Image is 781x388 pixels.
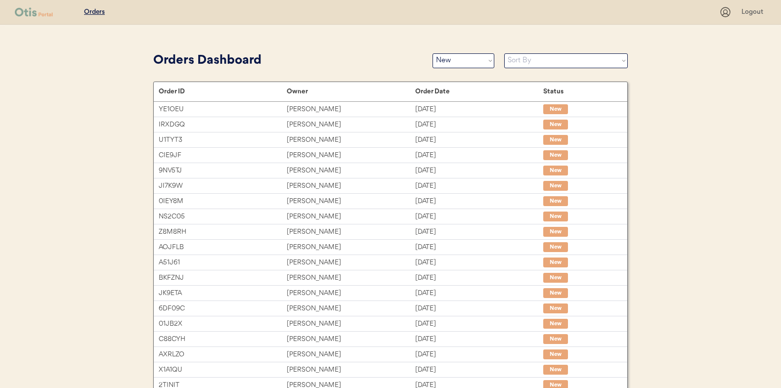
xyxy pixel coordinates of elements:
div: Z8M8RH [159,226,287,238]
div: [DATE] [415,257,543,268]
div: Owner [287,87,415,95]
div: 0IEY8M [159,196,287,207]
div: Orders Dashboard [153,51,423,70]
div: [PERSON_NAME] [287,196,415,207]
u: Orders [84,8,105,15]
div: [PERSON_NAME] [287,318,415,330]
div: [PERSON_NAME] [287,180,415,192]
div: [DATE] [415,334,543,345]
div: JI7K9W [159,180,287,192]
div: [PERSON_NAME] [287,288,415,299]
div: [DATE] [415,226,543,238]
div: Logout [741,7,766,17]
div: [DATE] [415,104,543,115]
div: NS2C05 [159,211,287,222]
div: Status [543,87,617,95]
div: BKFZNJ [159,272,287,284]
div: CIE9JF [159,150,287,161]
div: [PERSON_NAME] [287,349,415,360]
div: [DATE] [415,150,543,161]
div: [DATE] [415,272,543,284]
div: 9NV5TJ [159,165,287,176]
div: [DATE] [415,211,543,222]
div: [PERSON_NAME] [287,364,415,376]
div: [DATE] [415,180,543,192]
div: [DATE] [415,303,543,314]
div: U1TYT3 [159,134,287,146]
div: [PERSON_NAME] [287,165,415,176]
div: IRXDGQ [159,119,287,130]
div: [PERSON_NAME] [287,334,415,345]
div: Order Date [415,87,543,95]
div: Order ID [159,87,287,95]
div: [PERSON_NAME] [287,257,415,268]
div: [PERSON_NAME] [287,134,415,146]
div: C88CYH [159,334,287,345]
div: A51J61 [159,257,287,268]
div: [PERSON_NAME] [287,303,415,314]
div: [PERSON_NAME] [287,211,415,222]
div: [PERSON_NAME] [287,272,415,284]
div: [DATE] [415,134,543,146]
div: [DATE] [415,288,543,299]
div: [PERSON_NAME] [287,104,415,115]
div: [DATE] [415,165,543,176]
div: [PERSON_NAME] [287,119,415,130]
div: AOJFLB [159,242,287,253]
div: 01JB2X [159,318,287,330]
div: [DATE] [415,242,543,253]
div: X1A1QU [159,364,287,376]
div: [DATE] [415,119,543,130]
div: [DATE] [415,349,543,360]
div: YE1OEU [159,104,287,115]
div: 6DF09C [159,303,287,314]
div: [DATE] [415,364,543,376]
div: [PERSON_NAME] [287,226,415,238]
div: [PERSON_NAME] [287,150,415,161]
div: [PERSON_NAME] [287,242,415,253]
div: JK9ETA [159,288,287,299]
div: [DATE] [415,318,543,330]
div: AXRLZO [159,349,287,360]
div: [DATE] [415,196,543,207]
